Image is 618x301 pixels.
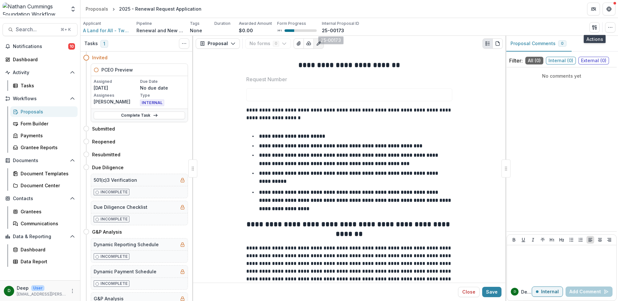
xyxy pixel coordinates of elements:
[492,38,503,49] button: PDF view
[21,170,72,177] div: Document Templates
[94,79,139,84] p: Assigned
[13,234,67,239] span: Data & Reporting
[546,57,576,64] span: Internal ( 0 )
[294,38,304,49] button: View Attached Files
[21,82,72,89] div: Tasks
[529,236,537,244] button: Italicize
[509,57,523,64] p: Filter:
[13,56,72,63] div: Dashboard
[13,70,67,75] span: Activity
[458,287,480,297] button: Close
[10,80,78,91] a: Tasks
[577,236,585,244] button: Ordered List
[10,218,78,229] a: Communications
[3,54,78,65] a: Dashboard
[92,54,108,61] h4: Invited
[94,241,159,248] h5: Dynamic Reporting Schedule
[596,236,604,244] button: Align Center
[92,164,124,171] h4: Due Diligence
[21,182,72,189] div: Document Center
[69,3,78,15] button: Open entity switcher
[3,41,78,52] button: Notifications10
[567,236,575,244] button: Bullet List
[13,96,67,102] span: Workflows
[548,236,556,244] button: Heading 1
[587,3,600,15] button: Partners
[83,21,101,26] p: Applicant
[94,84,139,91] p: [DATE]
[10,118,78,129] a: Form Builder
[21,220,72,227] div: Communications
[86,5,108,12] div: Proposals
[136,27,185,34] p: Renewal and New Grants Pipeline
[92,138,115,145] h4: Reopened
[94,112,185,119] a: Complete Task
[521,288,532,295] p: Deep
[21,120,72,127] div: Form Builder
[13,44,68,49] span: Notifications
[16,26,57,33] span: Search...
[510,236,518,244] button: Bold
[140,100,164,106] span: INTERNAL
[3,23,78,36] button: Search...
[92,125,115,132] h4: Submitted
[561,41,564,46] span: 0
[84,41,98,46] h3: Tasks
[532,286,563,297] button: Internal
[100,216,128,222] p: Incomplete
[246,75,287,83] p: Request Number
[10,180,78,191] a: Document Center
[3,155,78,166] button: Open Documents
[94,98,139,105] p: [PERSON_NAME]
[578,57,609,64] span: External ( 0 )
[83,4,111,14] a: Proposals
[482,287,501,297] button: Save
[10,142,78,153] a: Grantee Reports
[525,57,543,64] span: All ( 0 )
[541,289,559,295] p: Internal
[277,21,306,26] p: Form Progress
[140,92,185,98] p: Type
[31,285,44,291] p: User
[603,3,615,15] button: Get Help
[119,5,201,12] div: 2025 - Renewal Request Application
[322,27,344,34] p: 25-00173
[136,21,152,26] p: Pipeline
[277,28,282,33] p: 30 %
[13,196,67,201] span: Contacts
[83,27,131,34] a: A Land for All - Two States One Homeland
[94,92,139,98] p: Assignees
[558,236,566,244] button: Heading 2
[10,168,78,179] a: Document Templates
[245,38,291,49] button: No forms0
[17,291,66,297] p: [EMAIL_ADDRESS][PERSON_NAME][DOMAIN_NAME]
[214,21,230,26] p: Duration
[482,38,493,49] button: Plaintext view
[514,290,516,293] div: Deep
[10,106,78,117] a: Proposals
[92,228,122,235] h4: G&P Analysis
[3,3,66,15] img: Nathan Cummings Foundation Workflow Sandbox logo
[239,27,253,34] p: $0.00
[520,236,527,244] button: Underline
[94,268,156,275] h5: Dynamic Payment Schedule
[239,21,272,26] p: Awarded Amount
[69,287,76,295] button: More
[566,286,613,297] button: Add Comment
[21,258,72,265] div: Data Report
[190,27,202,34] p: None
[3,93,78,104] button: Open Workflows
[68,43,75,50] span: 10
[100,40,108,48] span: 1
[8,289,11,293] div: Deep
[100,189,128,195] p: Incomplete
[509,73,614,79] p: No comments yet
[605,236,613,244] button: Align Right
[196,38,240,49] button: Proposal
[586,236,594,244] button: Align Left
[3,67,78,78] button: Open Activity
[179,38,189,49] button: Toggle View Cancelled Tasks
[21,208,72,215] div: Grantees
[10,244,78,255] a: Dashboard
